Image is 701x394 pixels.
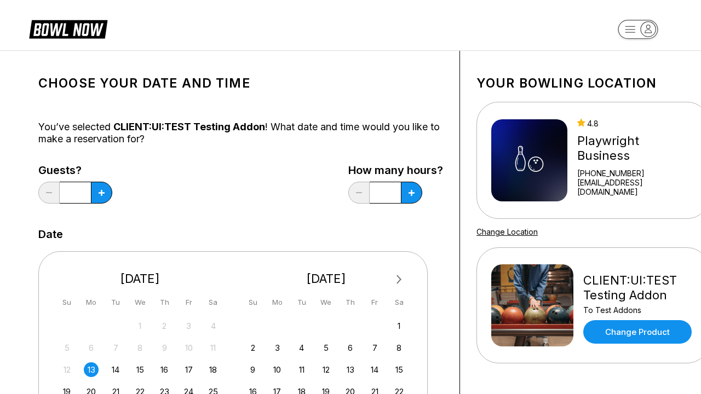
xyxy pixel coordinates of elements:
[294,362,309,377] div: Choose Tuesday, November 11th, 2025
[270,295,285,310] div: Mo
[181,362,196,377] div: Choose Friday, October 17th, 2025
[206,295,221,310] div: Sa
[84,295,99,310] div: Mo
[392,318,406,333] div: Choose Saturday, November 1st, 2025
[206,318,221,333] div: Not available Saturday, October 4th, 2025
[476,227,538,236] a: Change Location
[245,295,260,310] div: Su
[583,305,694,315] div: To Test Addons
[392,362,406,377] div: Choose Saturday, November 15th, 2025
[108,295,123,310] div: Tu
[245,340,260,355] div: Choose Sunday, November 2nd, 2025
[392,295,406,310] div: Sa
[294,295,309,310] div: Tu
[270,362,285,377] div: Choose Monday, November 10th, 2025
[157,318,172,333] div: Not available Thursday, October 2nd, 2025
[319,295,334,310] div: We
[343,295,358,310] div: Th
[242,271,411,286] div: [DATE]
[133,318,147,333] div: Not available Wednesday, October 1st, 2025
[577,134,694,163] div: Playwright Business
[245,362,260,377] div: Choose Sunday, November 9th, 2025
[108,362,123,377] div: Choose Tuesday, October 14th, 2025
[390,271,408,288] button: Next Month
[38,76,443,91] h1: Choose your Date and time
[181,295,196,310] div: Fr
[38,164,112,176] label: Guests?
[108,340,123,355] div: Not available Tuesday, October 7th, 2025
[491,264,573,346] img: CLIENT:UI:TEST Testing Addon
[577,178,694,196] a: [EMAIL_ADDRESS][DOMAIN_NAME]
[55,271,225,286] div: [DATE]
[133,362,147,377] div: Choose Wednesday, October 15th, 2025
[113,121,265,132] span: CLIENT:UI:TEST Testing Addon
[181,340,196,355] div: Not available Friday, October 10th, 2025
[84,362,99,377] div: Choose Monday, October 13th, 2025
[157,295,172,310] div: Th
[583,273,694,303] div: CLIENT:UI:TEST Testing Addon
[181,318,196,333] div: Not available Friday, October 3rd, 2025
[60,340,74,355] div: Not available Sunday, October 5th, 2025
[206,340,221,355] div: Not available Saturday, October 11th, 2025
[577,119,694,128] div: 4.8
[133,295,147,310] div: We
[583,320,692,344] a: Change Product
[367,362,382,377] div: Choose Friday, November 14th, 2025
[270,340,285,355] div: Choose Monday, November 3rd, 2025
[491,119,567,201] img: Playwright Business
[157,340,172,355] div: Not available Thursday, October 9th, 2025
[38,228,63,240] label: Date
[319,340,334,355] div: Choose Wednesday, November 5th, 2025
[294,340,309,355] div: Choose Tuesday, November 4th, 2025
[157,362,172,377] div: Choose Thursday, October 16th, 2025
[84,340,99,355] div: Not available Monday, October 6th, 2025
[343,362,358,377] div: Choose Thursday, November 13th, 2025
[133,340,147,355] div: Not available Wednesday, October 8th, 2025
[343,340,358,355] div: Choose Thursday, November 6th, 2025
[392,340,406,355] div: Choose Saturday, November 8th, 2025
[577,169,694,178] div: [PHONE_NUMBER]
[60,362,74,377] div: Not available Sunday, October 12th, 2025
[348,164,443,176] label: How many hours?
[60,295,74,310] div: Su
[38,121,443,145] div: You’ve selected ! What date and time would you like to make a reservation for?
[367,295,382,310] div: Fr
[367,340,382,355] div: Choose Friday, November 7th, 2025
[206,362,221,377] div: Choose Saturday, October 18th, 2025
[319,362,334,377] div: Choose Wednesday, November 12th, 2025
